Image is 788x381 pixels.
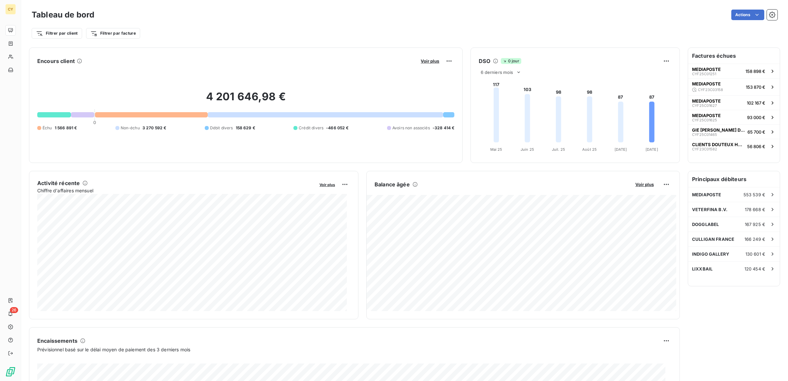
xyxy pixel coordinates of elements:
[744,237,765,242] span: 166 249 €
[692,98,721,104] span: MEDIAPOSTE
[419,58,441,64] button: Voir plus
[688,139,780,153] button: CLIENTS DOUTEUX HORS UECYF23C0158256 806 €
[692,113,721,118] span: MEDIAPOSTE
[236,125,255,131] span: 158 629 €
[692,237,734,242] span: CULLIGAN FRANCE
[32,9,94,21] h3: Tableau de bord
[744,266,765,271] span: 120 454 €
[582,147,597,152] tspan: Août 25
[433,125,455,131] span: -328 414 €
[326,125,349,131] span: -466 052 €
[692,104,717,108] span: CYF25C01627
[37,337,77,345] h6: Encaissements
[615,147,627,152] tspan: [DATE]
[37,90,454,110] h2: 4 201 646,98 €
[646,147,658,152] tspan: [DATE]
[490,147,502,152] tspan: Mai 25
[10,307,18,313] span: 26
[142,125,167,131] span: 3 270 592 €
[32,28,82,39] button: Filtrer par client
[635,182,654,187] span: Voir plus
[688,124,780,139] button: GIE [PERSON_NAME] DE SANTECYF25C0146565 700 €
[692,67,721,72] span: MEDIAPOSTE
[692,222,719,227] span: DOGGLABEL
[93,120,96,125] span: 0
[692,118,717,122] span: CYF25C01625
[501,58,521,64] span: 0 jour
[745,207,765,212] span: 178 668 €
[318,181,337,187] button: Voir plus
[210,125,233,131] span: Débit divers
[86,28,140,39] button: Filtrer par facture
[692,142,744,147] span: CLIENTS DOUTEUX HORS UE
[375,180,410,188] h6: Balance âgée
[692,133,717,137] span: CYF25C01465
[692,266,712,271] span: LIXXBAIL
[692,207,727,212] span: VETERFINA B.V.
[692,192,721,197] span: MEDIAPOSTE
[745,222,765,227] span: 167 925 €
[37,346,190,353] span: Prévisionnel basé sur le délai moyen de paiement des 3 derniers mois
[43,125,52,131] span: Échu
[731,10,764,20] button: Actions
[37,179,80,187] h6: Activité récente
[37,57,75,65] h6: Encours client
[688,171,780,187] h6: Principaux débiteurs
[743,192,765,197] span: 553 539 €
[688,110,780,124] button: MEDIAPOSTECYF25C0162593 000 €
[481,70,513,75] span: 6 derniers mois
[5,4,16,15] div: CY
[692,72,716,76] span: CYF25C01251
[746,84,765,90] span: 153 870 €
[421,58,439,64] span: Voir plus
[392,125,430,131] span: Avoirs non associés
[37,187,315,194] span: Chiffre d'affaires mensuel
[299,125,323,131] span: Crédit divers
[688,78,780,95] button: MEDIAPOSTECYF23C03158153 870 €
[521,147,534,152] tspan: Juin 25
[5,366,16,377] img: Logo LeanPay
[747,115,765,120] span: 93 000 €
[766,359,781,374] iframe: Intercom live chat
[55,125,77,131] span: 1 566 891 €
[692,147,717,151] span: CYF23C01582
[745,69,765,74] span: 158 898 €
[692,251,729,257] span: INDIGO GALLERY
[747,100,765,106] span: 102 167 €
[688,95,780,110] button: MEDIAPOSTECYF25C01627102 167 €
[552,147,565,152] tspan: Juil. 25
[745,251,765,257] span: 130 601 €
[692,81,721,86] span: MEDIAPOSTE
[692,127,745,133] span: GIE [PERSON_NAME] DE SANTE
[479,57,490,65] h6: DSO
[319,182,335,187] span: Voir plus
[698,88,723,92] span: CYF23C03158
[688,48,780,64] h6: Factures échues
[688,64,780,78] button: MEDIAPOSTECYF25C01251158 898 €
[747,144,765,149] span: 56 806 €
[633,181,656,187] button: Voir plus
[747,129,765,135] span: 65 700 €
[121,125,140,131] span: Non-échu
